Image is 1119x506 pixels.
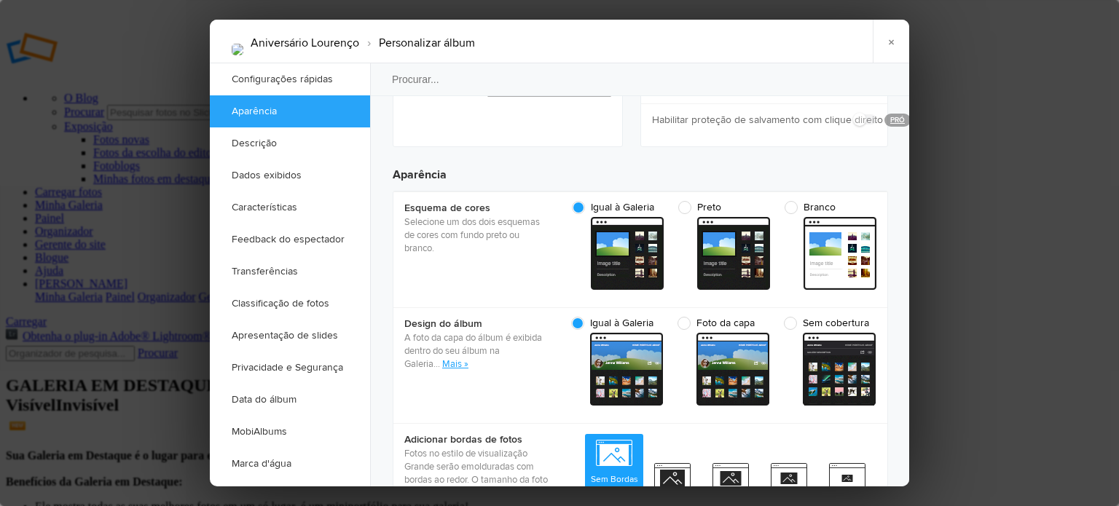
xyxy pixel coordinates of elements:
img: IMG_8254.jpg [232,44,243,55]
a: Características [210,191,370,224]
a: Transferências [210,256,370,288]
font: Personalizar álbum [379,36,475,50]
font: A foto da capa do álbum é exibida dentro do seu álbum na Galeria. [404,332,542,370]
a: Data do álbum [210,384,370,416]
input: Procurar... [369,63,911,96]
font: Transferências [232,265,298,277]
font: Adicionar bordas de fotos [404,433,522,446]
font: MobiAlbums [232,425,287,438]
a: Configurações rápidas [210,63,370,95]
font: PRÓ [890,116,905,124]
font: .. [436,358,440,370]
font: Fotos no estilo de visualização Grande serão emolduradas com bordas ao redor. O tamanho da foto n... [404,448,548,499]
a: Aparência [210,95,370,127]
a: Classificação de fotos [210,288,370,320]
a: Privacidade e Segurança [210,352,370,384]
a: PRÓ [884,114,911,127]
font: × [888,34,895,50]
font: Aniversário Lourenço [251,36,359,50]
font: Privacidade e Segurança [232,361,343,373]
font: Selecione um dos dois esquemas de cores com fundo preto ou branco. [404,216,540,254]
a: Apresentação de slides [210,320,370,352]
font: Configurações rápidas [232,73,333,85]
font: Marca d'água [232,457,291,470]
font: Aparência [393,167,447,182]
font: Igual à Galeria [591,201,654,213]
font: Sem cobertura [803,317,869,329]
a: × [873,20,909,63]
a: MobiAlbums [210,416,370,448]
font: Design do álbum [404,317,482,330]
a: Feedback do espectador [210,224,370,256]
font: Aparência [232,105,277,117]
font: Preto [697,201,721,213]
font: Feedback do espectador [232,233,345,245]
font: Apresentação de slides [232,329,338,341]
font: Características [232,201,297,213]
a: Marca d'água [210,448,370,480]
a: Mais » [442,358,468,370]
a: Dados exibidos [210,159,370,191]
font: Data do álbum [232,393,297,406]
font: Habilitar proteção de salvamento com clique direito [652,114,883,126]
font: Dados exibidos [232,169,302,181]
font: Foto da capa [696,317,755,329]
font: Esquema de cores [404,202,490,214]
font: Descrição [232,137,277,149]
font: Branco [804,201,836,213]
font: Igual à Galeria [590,317,653,329]
font: Classificação de fotos [232,297,329,309]
a: Descrição [210,127,370,159]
